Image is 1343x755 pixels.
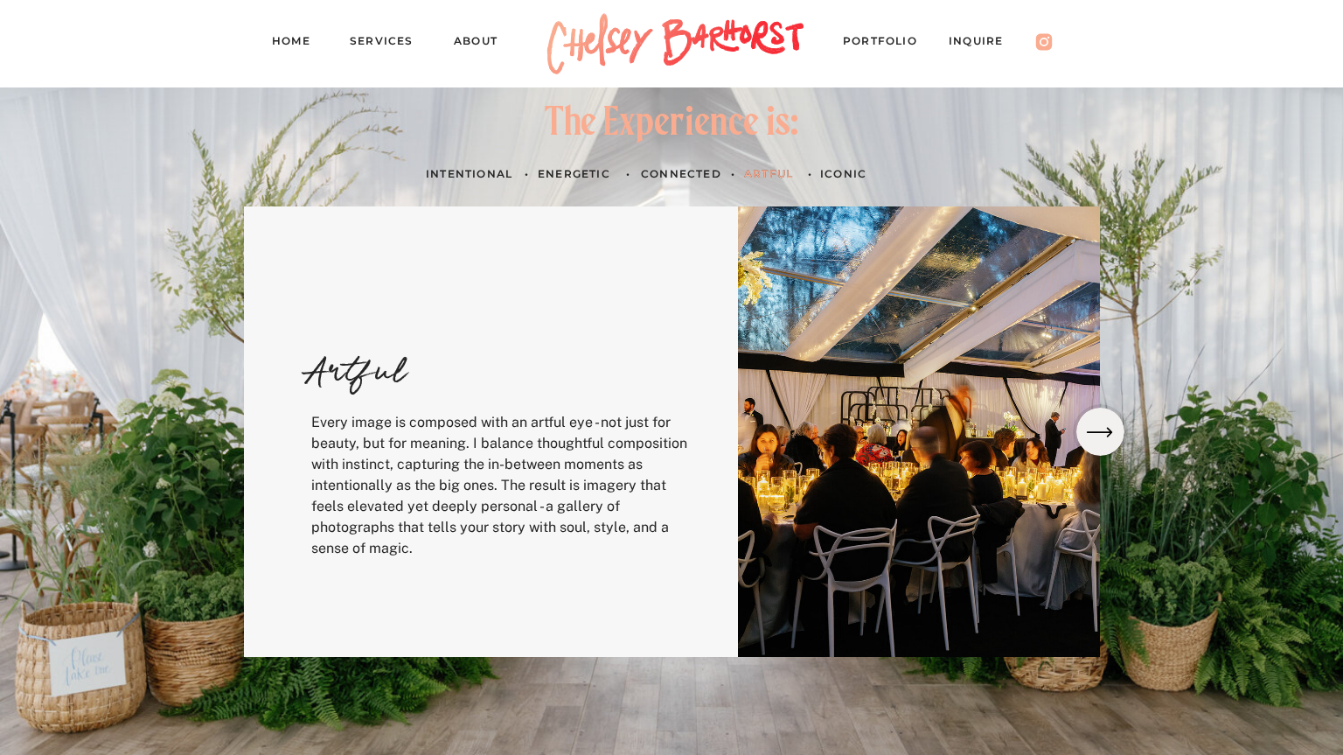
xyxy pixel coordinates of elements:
h3: ARTFUL [744,164,798,183]
h3: • [521,164,532,183]
a: About [454,31,514,56]
a: Connected [641,164,723,183]
h3: • [727,164,739,183]
a: ICONIC [820,164,871,183]
h3: • [804,164,816,183]
a: Energetic [538,164,618,183]
h3: • [623,164,634,183]
a: Inquire [949,31,1020,56]
p: Every image is composed with an artful eye - not just for beauty, but for meaning. I balance thou... [311,412,687,572]
a: Services [350,31,428,56]
a: Home [272,31,324,56]
a: PORTFOLIO [843,31,934,56]
h3: Artful [308,332,512,397]
a: INTENTIONAL [426,164,512,183]
div: The Experience is: [518,101,825,150]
